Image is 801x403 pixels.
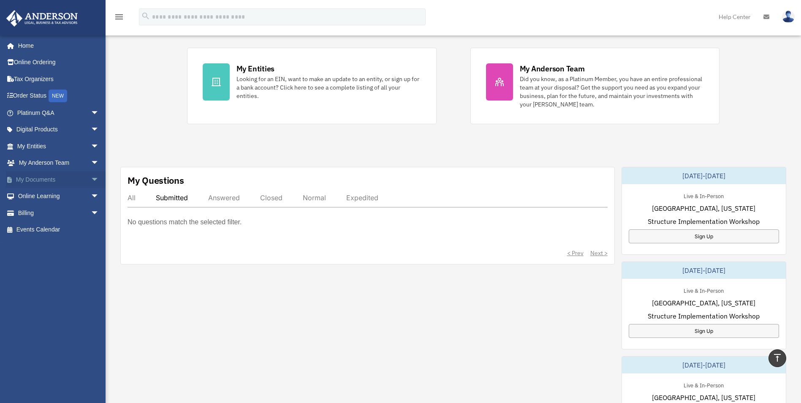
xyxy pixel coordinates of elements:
[91,121,108,139] span: arrow_drop_down
[622,357,786,373] div: [DATE]-[DATE]
[236,75,421,100] div: Looking for an EIN, want to make an update to an entity, or sign up for a bank account? Click her...
[6,138,112,155] a: My Entitiesarrow_drop_down
[677,191,730,200] div: Live & In-Person
[6,171,112,188] a: My Documentsarrow_drop_down
[6,155,112,172] a: My Anderson Teamarrow_drop_down
[91,138,108,155] span: arrow_drop_down
[6,71,112,87] a: Tax Organizers
[470,48,720,124] a: My Anderson Team Did you know, as a Platinum Member, you have an entire professional team at your...
[677,380,730,389] div: Live & In-Person
[156,193,188,202] div: Submitted
[236,63,274,74] div: My Entities
[114,12,124,22] i: menu
[6,87,112,105] a: Order StatusNEW
[128,216,242,228] p: No questions match the selected filter.
[91,155,108,172] span: arrow_drop_down
[6,188,112,205] a: Online Learningarrow_drop_down
[346,193,378,202] div: Expedited
[49,90,67,102] div: NEW
[629,324,779,338] a: Sign Up
[303,193,326,202] div: Normal
[91,188,108,205] span: arrow_drop_down
[768,349,786,367] a: vertical_align_top
[782,11,795,23] img: User Pic
[260,193,282,202] div: Closed
[4,10,80,27] img: Anderson Advisors Platinum Portal
[128,193,136,202] div: All
[6,221,112,238] a: Events Calendar
[128,174,184,187] div: My Questions
[772,353,782,363] i: vertical_align_top
[520,75,704,109] div: Did you know, as a Platinum Member, you have an entire professional team at your disposal? Get th...
[6,104,112,121] a: Platinum Q&Aarrow_drop_down
[648,311,760,321] span: Structure Implementation Workshop
[652,203,755,213] span: [GEOGRAPHIC_DATA], [US_STATE]
[520,63,585,74] div: My Anderson Team
[187,48,437,124] a: My Entities Looking for an EIN, want to make an update to an entity, or sign up for a bank accoun...
[652,392,755,403] span: [GEOGRAPHIC_DATA], [US_STATE]
[652,298,755,308] span: [GEOGRAPHIC_DATA], [US_STATE]
[677,286,730,294] div: Live & In-Person
[6,54,112,71] a: Online Ordering
[91,171,108,188] span: arrow_drop_down
[91,104,108,122] span: arrow_drop_down
[141,11,150,21] i: search
[622,167,786,184] div: [DATE]-[DATE]
[91,204,108,222] span: arrow_drop_down
[629,229,779,243] a: Sign Up
[6,121,112,138] a: Digital Productsarrow_drop_down
[622,262,786,279] div: [DATE]-[DATE]
[208,193,240,202] div: Answered
[114,15,124,22] a: menu
[648,216,760,226] span: Structure Implementation Workshop
[6,37,108,54] a: Home
[6,204,112,221] a: Billingarrow_drop_down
